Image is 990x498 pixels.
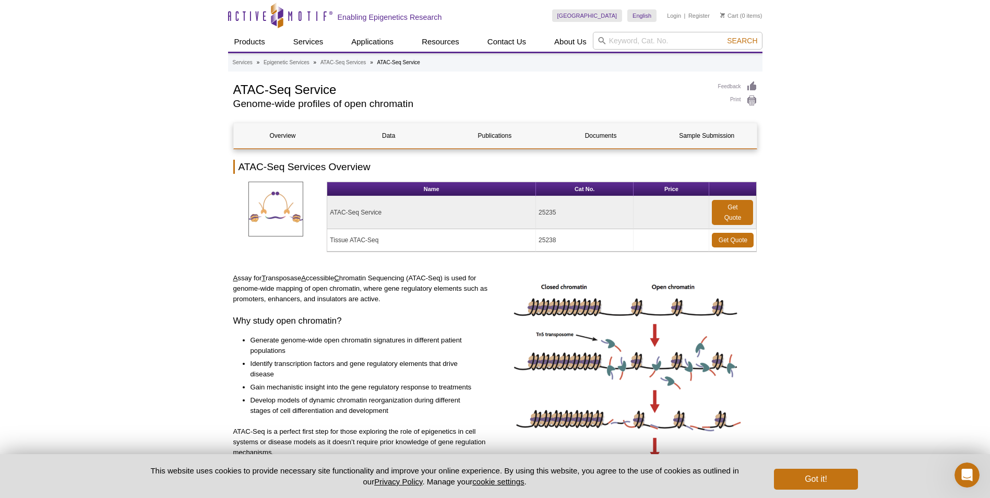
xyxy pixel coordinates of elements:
[552,9,623,22] a: [GEOGRAPHIC_DATA]
[233,81,708,97] h1: ATAC-Seq Service
[228,32,271,52] a: Products
[251,395,481,416] li: Develop models of dynamic chromatin reorganization during different stages of cell differentiatio...
[955,463,980,488] iframe: Intercom live chat
[374,477,422,486] a: Privacy Policy
[248,182,303,236] img: ATAC-SeqServices
[257,60,260,65] li: »
[667,12,681,19] a: Login
[634,182,709,196] th: Price
[370,60,373,65] li: »
[233,160,757,174] h2: ATAC-Seq Services Overview
[327,196,536,229] td: ATAC-Seq Service
[724,36,760,45] button: Search
[334,274,339,282] u: C
[377,60,420,65] li: ATAC-Seq Service
[251,335,481,356] li: Generate genome-wide open chromatin signatures in different patient populations
[233,99,708,109] h2: Genome-wide profiles of open chromatin
[233,273,492,304] p: ssay for ransposase ccessible hromatin Sequencing (ATAC-Seq) is used for genome-wide mapping of o...
[251,382,481,393] li: Gain mechanistic insight into the gene regulatory response to treatments
[314,60,317,65] li: »
[720,13,725,18] img: Your Cart
[264,58,309,67] a: Epigenetic Services
[536,196,634,229] td: 25235
[327,229,536,252] td: Tissue ATAC-Seq
[720,9,762,22] li: (0 items)
[233,274,238,282] u: A
[345,32,400,52] a: Applications
[593,32,762,50] input: Keyword, Cat. No.
[301,274,306,282] u: A
[472,477,524,486] button: cookie settings
[718,95,757,106] a: Print
[718,81,757,92] a: Feedback
[251,359,481,380] li: Identify transcription factors and gene regulatory elements that drive disease
[261,274,266,282] u: T
[340,123,438,148] a: Data
[133,465,757,487] p: This website uses cookies to provide necessary site functionality and improve your online experie...
[727,37,757,45] span: Search
[287,32,330,52] a: Services
[552,123,650,148] a: Documents
[536,182,634,196] th: Cat No.
[510,273,745,476] img: ATAC-Seq image
[548,32,593,52] a: About Us
[481,32,532,52] a: Contact Us
[320,58,366,67] a: ATAC-Seq Services
[712,233,754,247] a: Get Quote
[233,58,253,67] a: Services
[774,469,857,490] button: Got it!
[688,12,710,19] a: Register
[627,9,657,22] a: English
[338,13,442,22] h2: Enabling Epigenetics Research
[233,426,492,458] p: ATAC-Seq is a perfect first step for those exploring the role of epigenetics in cell systems or d...
[234,123,332,148] a: Overview
[415,32,466,52] a: Resources
[536,229,634,252] td: 25238
[720,12,738,19] a: Cart
[327,182,536,196] th: Name
[712,200,753,225] a: Get Quote
[658,123,756,148] a: Sample Submission
[233,315,492,327] h3: Why study open chromatin?
[446,123,544,148] a: Publications
[684,9,686,22] li: |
